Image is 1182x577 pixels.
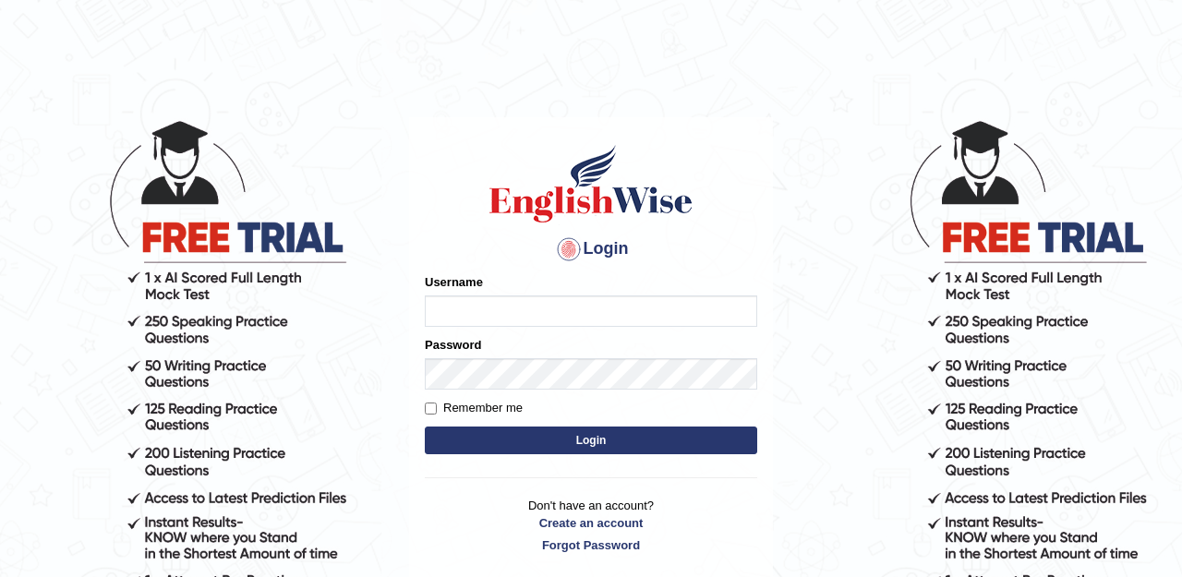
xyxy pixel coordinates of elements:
[425,536,757,554] a: Forgot Password
[425,514,757,532] a: Create an account
[425,336,481,354] label: Password
[425,399,523,417] label: Remember me
[425,273,483,291] label: Username
[425,234,757,264] h4: Login
[425,403,437,415] input: Remember me
[486,142,696,225] img: Logo of English Wise sign in for intelligent practice with AI
[425,427,757,454] button: Login
[425,497,757,554] p: Don't have an account?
